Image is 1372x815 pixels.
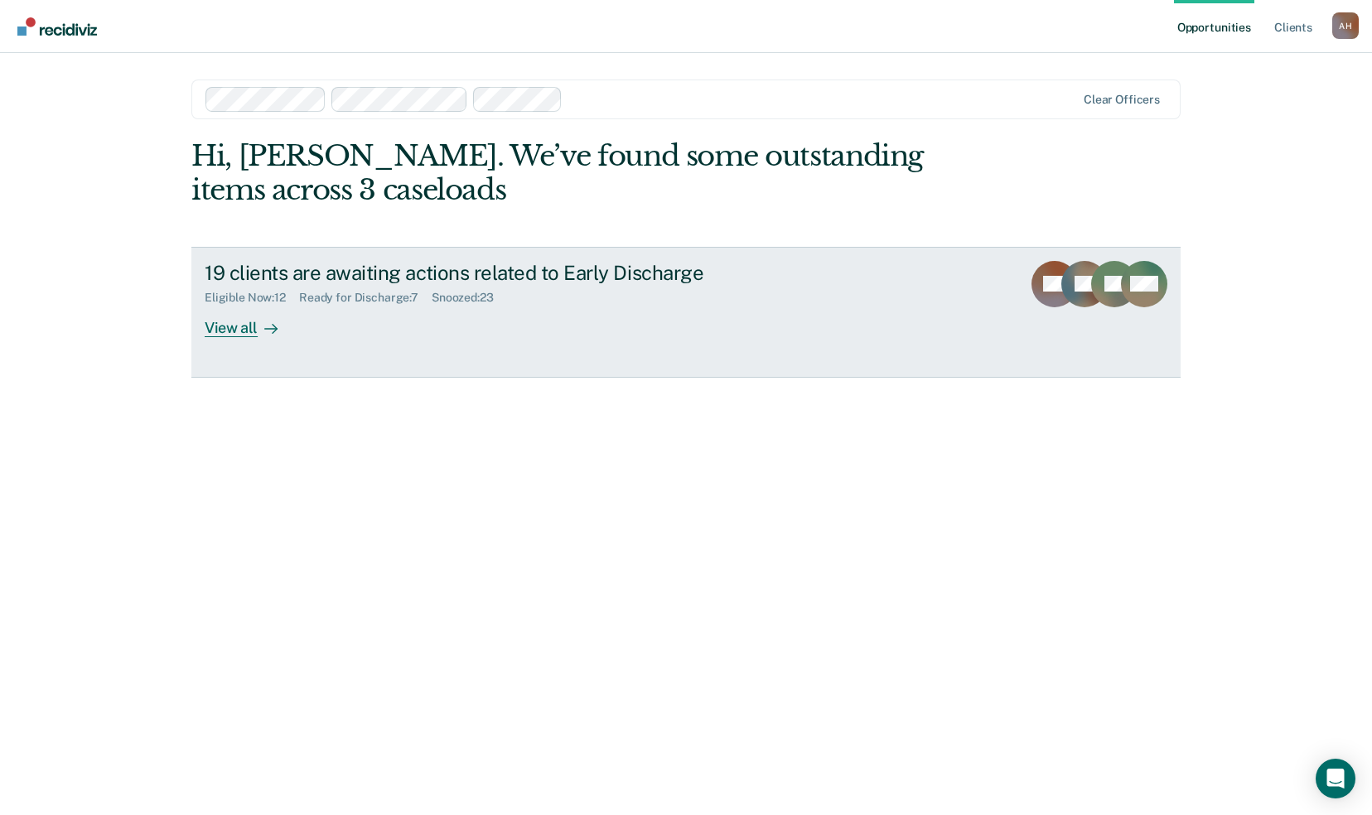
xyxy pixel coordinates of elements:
[299,291,432,305] div: Ready for Discharge : 7
[1316,759,1355,798] div: Open Intercom Messenger
[205,291,299,305] div: Eligible Now : 12
[191,139,983,207] div: Hi, [PERSON_NAME]. We’ve found some outstanding items across 3 caseloads
[1332,12,1359,39] div: A H
[1332,12,1359,39] button: Profile dropdown button
[432,291,507,305] div: Snoozed : 23
[1084,93,1160,107] div: Clear officers
[205,261,786,285] div: 19 clients are awaiting actions related to Early Discharge
[17,17,97,36] img: Recidiviz
[191,247,1181,378] a: 19 clients are awaiting actions related to Early DischargeEligible Now:12Ready for Discharge:7Sno...
[205,305,297,337] div: View all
